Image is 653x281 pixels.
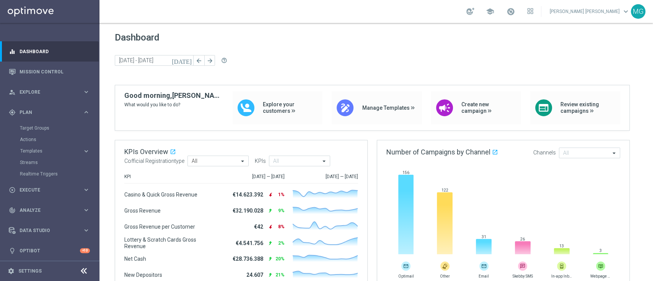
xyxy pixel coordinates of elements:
[8,248,90,254] button: lightbulb Optibot +10
[20,149,83,153] div: Templates
[20,157,99,168] div: Streams
[9,187,16,193] i: play_circle_outline
[8,89,90,95] button: person_search Explore keyboard_arrow_right
[20,148,90,154] button: Templates keyboard_arrow_right
[8,49,90,55] button: equalizer Dashboard
[9,240,90,261] div: Optibot
[20,149,75,153] span: Templates
[9,187,83,193] div: Execute
[9,62,90,82] div: Mission Control
[83,186,90,193] i: keyboard_arrow_right
[9,48,16,55] i: equalizer
[20,122,99,134] div: Target Groups
[20,188,83,192] span: Execute
[20,136,80,143] a: Actions
[8,69,90,75] button: Mission Control
[80,248,90,253] div: +10
[20,145,99,157] div: Templates
[9,227,83,234] div: Data Studio
[9,109,83,116] div: Plan
[8,207,90,213] button: track_changes Analyze keyboard_arrow_right
[20,208,83,213] span: Analyze
[20,62,90,82] a: Mission Control
[9,109,16,116] i: gps_fixed
[8,187,90,193] button: play_circle_outline Execute keyboard_arrow_right
[20,41,90,62] a: Dashboard
[83,227,90,234] i: keyboard_arrow_right
[622,7,630,16] span: keyboard_arrow_down
[8,227,90,234] button: Data Studio keyboard_arrow_right
[83,206,90,214] i: keyboard_arrow_right
[83,88,90,96] i: keyboard_arrow_right
[8,109,90,115] button: gps_fixed Plan keyboard_arrow_right
[20,125,80,131] a: Target Groups
[486,7,494,16] span: school
[9,41,90,62] div: Dashboard
[20,240,80,261] a: Optibot
[9,247,16,254] i: lightbulb
[549,6,631,17] a: [PERSON_NAME] [PERSON_NAME]keyboard_arrow_down
[631,4,645,19] div: MG
[9,207,16,214] i: track_changes
[9,207,83,214] div: Analyze
[20,159,80,166] a: Streams
[20,168,99,180] div: Realtime Triggers
[83,109,90,116] i: keyboard_arrow_right
[9,89,83,96] div: Explore
[9,89,16,96] i: person_search
[18,269,42,273] a: Settings
[20,134,99,145] div: Actions
[83,148,90,155] i: keyboard_arrow_right
[20,110,83,115] span: Plan
[8,268,15,275] i: settings
[20,228,83,233] span: Data Studio
[20,90,83,94] span: Explore
[20,171,80,177] a: Realtime Triggers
